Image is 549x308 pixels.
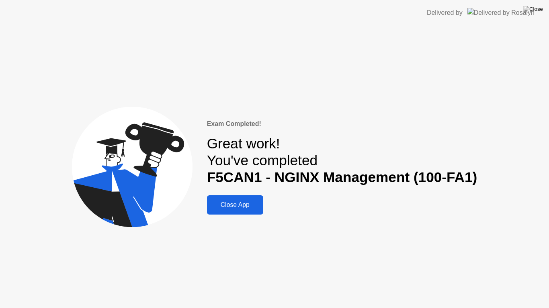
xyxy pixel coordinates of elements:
[207,169,477,185] b: F5CAN1 - NGINX Management (100-FA1)
[207,135,477,186] div: Great work! You've completed
[523,6,543,12] img: Close
[467,8,535,17] img: Delivered by Rosalyn
[209,201,261,209] div: Close App
[427,8,463,18] div: Delivered by
[207,119,477,129] div: Exam Completed!
[207,195,263,215] button: Close App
